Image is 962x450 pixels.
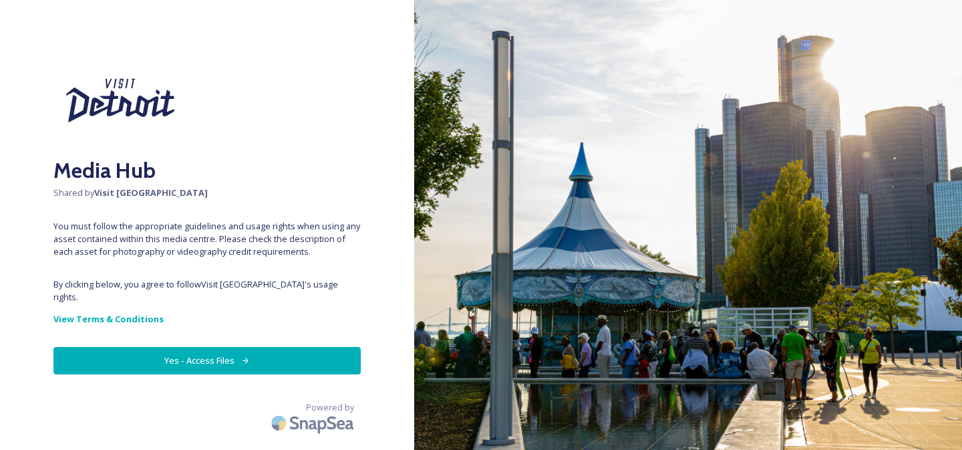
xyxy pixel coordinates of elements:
[53,278,361,304] span: By clicking below, you agree to follow Visit [GEOGRAPHIC_DATA] 's usage rights.
[53,347,361,374] button: Yes - Access Files
[53,154,361,187] h2: Media Hub
[53,53,187,148] img: Visit%20Detroit%20New%202024.svg
[53,313,164,325] strong: View Terms & Conditions
[53,311,361,327] a: View Terms & Conditions
[94,187,208,199] strong: Visit [GEOGRAPHIC_DATA]
[53,220,361,259] span: You must follow the appropriate guidelines and usage rights when using any asset contained within...
[267,407,361,439] img: SnapSea Logo
[306,401,354,414] span: Powered by
[53,187,361,199] span: Shared by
